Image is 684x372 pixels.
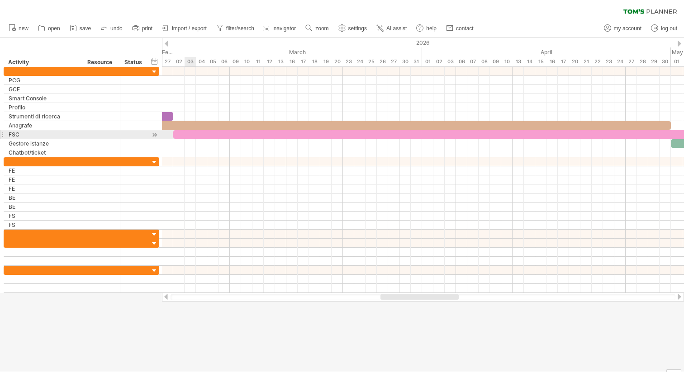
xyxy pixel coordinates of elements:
div: Smart Console [9,94,78,103]
div: Monday, 20 April 2026 [569,57,580,66]
a: undo [98,23,125,34]
div: Monday, 6 April 2026 [456,57,467,66]
span: log out [661,25,677,32]
div: Wednesday, 18 March 2026 [309,57,320,66]
div: GCE [9,85,78,94]
span: navigator [274,25,296,32]
div: Friday, 1 May 2026 [671,57,682,66]
div: Friday, 27 February 2026 [162,57,173,66]
div: March 2026 [173,47,422,57]
span: undo [110,25,123,32]
div: Thursday, 9 April 2026 [490,57,501,66]
div: Tuesday, 24 March 2026 [354,57,366,66]
div: Wednesday, 15 April 2026 [535,57,546,66]
div: Monday, 9 March 2026 [230,57,241,66]
div: FS [9,212,78,220]
div: Friday, 24 April 2026 [614,57,626,66]
div: Gestore istanze [9,139,78,148]
div: Wednesday, 11 March 2026 [252,57,264,66]
div: Tuesday, 14 April 2026 [524,57,535,66]
a: contact [444,23,476,34]
div: scroll to activity [150,130,159,140]
div: Wednesday, 25 March 2026 [366,57,377,66]
div: FSC [9,130,78,139]
div: BE [9,202,78,211]
a: import / export [160,23,209,34]
div: Status [124,58,144,67]
a: help [414,23,439,34]
div: BE [9,193,78,202]
div: Thursday, 26 March 2026 [377,57,388,66]
div: FE [9,175,78,184]
div: Tuesday, 3 March 2026 [185,57,196,66]
a: my account [602,23,644,34]
div: Wednesday, 22 April 2026 [592,57,603,66]
div: Tuesday, 21 April 2026 [580,57,592,66]
a: navigator [261,23,299,34]
div: Thursday, 5 March 2026 [207,57,218,66]
a: open [36,23,63,34]
div: Friday, 27 March 2026 [388,57,399,66]
span: save [80,25,91,32]
span: filter/search [226,25,254,32]
a: log out [649,23,680,34]
div: Wednesday, 8 April 2026 [479,57,490,66]
div: Monday, 27 April 2026 [626,57,637,66]
div: Wednesday, 4 March 2026 [196,57,207,66]
div: Monday, 23 March 2026 [343,57,354,66]
div: Tuesday, 17 March 2026 [298,57,309,66]
span: contact [456,25,474,32]
span: my account [614,25,641,32]
a: filter/search [214,23,257,34]
div: Friday, 6 March 2026 [218,57,230,66]
span: open [48,25,60,32]
div: Friday, 10 April 2026 [501,57,513,66]
a: settings [336,23,370,34]
div: Activity [8,58,78,67]
div: Chatbot/ticket [9,148,78,157]
span: help [426,25,437,32]
div: Wednesday, 29 April 2026 [648,57,660,66]
div: Monday, 30 March 2026 [399,57,411,66]
div: Friday, 20 March 2026 [332,57,343,66]
span: import / export [172,25,207,32]
div: Thursday, 19 March 2026 [320,57,332,66]
span: print [142,25,152,32]
div: Thursday, 12 March 2026 [264,57,275,66]
div: Thursday, 16 April 2026 [546,57,558,66]
span: settings [348,25,367,32]
div: Anagrafe [9,121,78,130]
div: PCG [9,76,78,85]
span: new [19,25,28,32]
div: Show Legend [666,369,681,372]
div: Tuesday, 28 April 2026 [637,57,648,66]
div: Monday, 2 March 2026 [173,57,185,66]
a: print [130,23,155,34]
div: Friday, 13 March 2026 [275,57,286,66]
span: zoom [315,25,328,32]
a: save [67,23,94,34]
div: FS [9,221,78,229]
div: FE [9,166,78,175]
div: Thursday, 23 April 2026 [603,57,614,66]
div: Tuesday, 7 April 2026 [467,57,479,66]
a: AI assist [374,23,409,34]
div: Thursday, 30 April 2026 [660,57,671,66]
span: AI assist [386,25,407,32]
div: Resource [87,58,115,67]
div: Profilo [9,103,78,112]
div: Monday, 13 April 2026 [513,57,524,66]
a: new [6,23,31,34]
div: Strumenti di ricerca [9,112,78,121]
div: Thursday, 2 April 2026 [433,57,445,66]
div: Tuesday, 10 March 2026 [241,57,252,66]
a: zoom [303,23,331,34]
div: April 2026 [422,47,671,57]
div: Wednesday, 1 April 2026 [422,57,433,66]
div: Friday, 17 April 2026 [558,57,569,66]
div: Friday, 3 April 2026 [445,57,456,66]
div: FE [9,184,78,193]
div: Tuesday, 31 March 2026 [411,57,422,66]
div: Monday, 16 March 2026 [286,57,298,66]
